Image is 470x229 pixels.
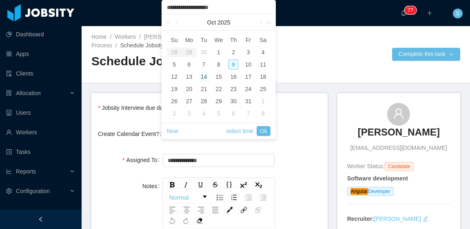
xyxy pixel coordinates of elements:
div: 25 [258,84,268,94]
td: October 11, 2025 [256,58,270,71]
span: Mo [182,36,196,44]
p: 7 [408,6,410,14]
span: Fr [241,36,255,44]
div: rdw-color-picker [222,206,237,214]
div: Redo [181,217,191,225]
em: Angular [350,188,368,195]
label: Create Calendar Event? [98,131,165,137]
th: Fri [241,34,255,46]
a: icon: userWorkers [6,124,75,140]
div: Monospace [224,181,234,189]
label: Jobsity Interview due date [98,104,173,111]
div: 11 [258,60,268,69]
div: rdw-history-control [165,217,193,225]
th: Wed [211,34,226,46]
div: 6 [184,60,194,69]
a: icon: auditClients [6,65,75,82]
strong: Recruiter: [347,216,374,222]
div: 12 [169,72,179,82]
div: 29 [182,47,196,57]
div: 8 [258,109,268,118]
span: Worker Status: [347,163,385,169]
span: Allocation [16,90,41,96]
div: 28 [167,47,182,57]
td: October 7, 2025 [197,58,211,71]
div: 1 [258,96,268,106]
div: 18 [258,72,268,82]
span: Tu [197,36,211,44]
i: icon: line-chart [6,169,12,174]
div: 17 [244,72,253,82]
a: Oct [206,14,217,31]
div: Remove [194,217,205,225]
div: 3 [184,109,194,118]
div: 29 [214,96,224,106]
a: Home [91,33,106,40]
a: Next year (Control + right) [262,14,273,31]
p: 7 [410,6,413,14]
a: select time [226,123,253,139]
div: 22 [214,84,224,94]
div: 30 [228,96,238,106]
div: Ordered [229,193,239,202]
td: November 1, 2025 [256,95,270,107]
td: October 31, 2025 [241,95,255,107]
div: Underline [195,181,206,189]
td: October 12, 2025 [167,71,182,83]
div: 28 [199,96,209,106]
i: icon: bell [401,10,406,16]
td: October 17, 2025 [241,71,255,83]
div: 30 [199,47,209,57]
div: 4 [199,109,209,118]
span: Reports [16,168,36,175]
span: [EMAIL_ADDRESS][DOMAIN_NAME] [350,144,447,152]
div: 9 [228,60,238,69]
th: Sat [256,34,270,46]
span: Configuration [16,188,50,194]
td: September 28, 2025 [167,46,182,58]
div: Subscript [253,181,264,189]
i: icon: edit [423,216,428,222]
div: 6 [228,109,238,118]
div: Left [167,206,178,214]
a: Last year (Control + left) [165,14,175,31]
span: Schedule Jobsity Interview [120,42,188,49]
div: Justify [210,206,221,214]
a: icon: appstoreApps [6,46,75,62]
div: rdw-list-control [213,191,270,204]
td: October 1, 2025 [211,46,226,58]
div: Indent [242,193,254,202]
div: 14 [199,72,209,82]
div: 2 [228,47,238,57]
td: October 9, 2025 [226,58,241,71]
h3: [PERSON_NAME] [358,126,440,139]
td: November 3, 2025 [182,107,196,120]
a: icon: pie-chartDashboard [6,26,75,42]
div: rdw-toolbar [163,178,274,228]
sup: 77 [404,6,416,14]
div: Strikethrough [210,181,221,189]
td: October 21, 2025 [197,83,211,95]
a: icon: robotUsers [6,104,75,121]
i: icon: plus [427,10,432,16]
a: Now [167,123,178,139]
td: November 7, 2025 [241,107,255,120]
td: November 5, 2025 [211,107,226,120]
label: Notes [142,183,163,189]
label: Assigned To [122,157,163,163]
h2: Schedule Jobsity Interview [91,53,276,70]
div: rdw-textalign-control [165,206,222,214]
td: October 29, 2025 [211,95,226,107]
td: November 4, 2025 [197,107,211,120]
span: / [139,33,141,40]
td: November 2, 2025 [167,107,182,120]
div: rdw-remove-control [193,217,207,225]
span: Th [226,36,241,44]
td: October 20, 2025 [182,83,196,95]
div: 8 [214,60,224,69]
div: 24 [244,84,253,94]
div: 4 [258,47,268,57]
td: October 23, 2025 [226,83,241,95]
td: October 3, 2025 [241,46,255,58]
div: Superscript [237,181,249,189]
